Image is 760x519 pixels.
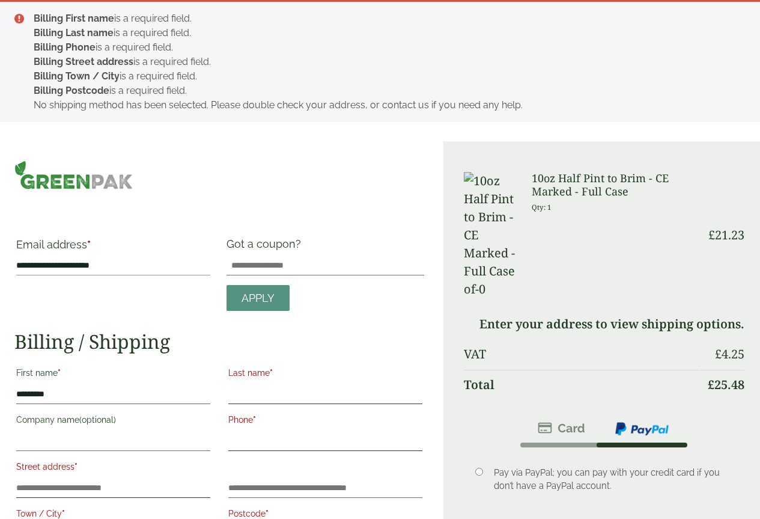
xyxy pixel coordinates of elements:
[34,69,741,84] li: is a required field.
[270,368,273,378] abbr: required
[266,509,269,518] abbr: required
[715,346,722,362] span: £
[14,330,424,353] h2: Billing / Shipping
[708,227,715,243] span: £
[79,415,116,425] span: (optional)
[16,458,210,479] label: Street address
[464,310,744,339] td: Enter your address to view shipping options.
[34,98,741,112] li: No shipping method has been selected. Please double check your address, or contact us if you need...
[14,161,133,189] img: GreenPak Supplies
[708,227,744,243] bdi: 21.23
[74,462,78,471] abbr: required
[614,421,670,437] img: ppcp-gateway.png
[34,41,96,53] strong: Billing Phone
[242,292,275,305] span: Apply
[34,85,109,96] strong: Billing Postcode
[464,370,699,399] th: Total
[715,346,744,362] bdi: 4.25
[34,13,114,24] strong: Billing First name
[228,364,422,385] label: Last name
[538,421,585,435] img: stripe.png
[16,239,210,256] label: Email address
[532,203,552,212] small: Qty: 1
[58,368,61,378] abbr: required
[494,466,728,493] p: Pay via PayPal; you can pay with your credit card if you don’t have a PayPal account.
[34,55,741,69] li: is a required field.
[34,26,741,40] li: is a required field.
[87,238,91,251] abbr: required
[464,340,699,369] th: VAT
[16,364,210,385] label: First name
[253,415,256,425] abbr: required
[464,172,517,298] img: 10oz Half Pint to Brim - CE Marked -Full Case of-0
[34,70,120,82] strong: Billing Town / City
[16,411,210,432] label: Company name
[226,285,290,311] a: Apply
[532,172,699,198] h3: 10oz Half Pint to Brim - CE Marked - Full Case
[228,411,422,432] label: Phone
[34,40,741,55] li: is a required field.
[708,376,714,393] span: £
[708,376,744,393] bdi: 25.48
[34,56,133,67] strong: Billing Street address
[226,238,306,256] label: Got a coupon?
[62,509,65,518] abbr: required
[34,11,741,26] li: is a required field.
[34,84,741,98] li: is a required field.
[34,27,114,38] strong: Billing Last name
